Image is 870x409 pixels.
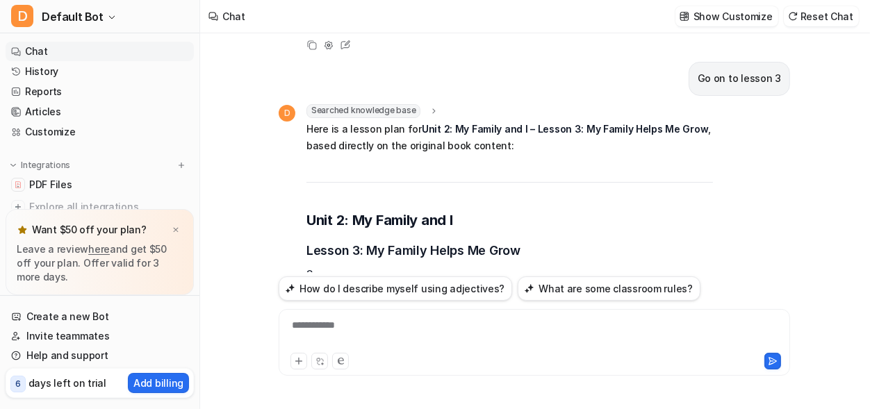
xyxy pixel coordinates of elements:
p: Want $50 off your plan? [32,223,147,237]
p: Here is a lesson plan for , based directly on the original book content: [306,121,713,154]
img: x [172,226,180,235]
h2: Unit 2: My Family and I [306,210,713,230]
a: here [88,243,110,255]
a: Articles [6,102,194,122]
img: PDF Files [14,181,22,189]
a: PDF FilesPDF Files [6,175,194,194]
p: Integrations [21,160,70,171]
img: customize [680,11,689,22]
p: days left on trial [28,376,106,390]
a: History [6,62,194,81]
p: Go on to lesson 3 [698,70,781,87]
img: star [17,224,28,235]
p: Show Customize [693,9,773,24]
h3: Lesson 3: My Family Helps Me Grow [306,241,713,260]
button: Reset Chat [784,6,859,26]
span: PDF Files [29,178,72,192]
button: Add billing [128,373,189,393]
a: Invite teammates [6,326,194,346]
img: expand menu [8,160,18,170]
a: Help and support [6,346,194,365]
div: Chat [222,9,245,24]
button: Show Customize [675,6,778,26]
a: Create a new Bot [6,307,194,326]
a: Reports [6,82,194,101]
img: menu_add.svg [177,160,186,170]
strong: Unit 2: My Family and I – Lesson 3: My Family Helps Me Grow [422,123,708,135]
button: What are some classroom rules? [518,276,700,301]
p: Add billing [133,376,183,390]
a: Chat [6,42,194,61]
img: explore all integrations [11,200,25,214]
span: D [11,5,33,27]
p: Leave a review and get $50 off your plan. Offer valid for 3 more days. [17,242,183,284]
img: reset [788,11,798,22]
span: Explore all integrations [29,196,188,218]
span: Default Bot [42,7,104,26]
button: How do I describe myself using adjectives? [279,276,512,301]
button: Integrations [6,158,74,172]
span: D [279,105,295,122]
a: Explore all integrations [6,197,194,217]
p: 6 [15,378,21,390]
a: See source pages [306,268,392,280]
span: Searched knowledge base [306,104,420,118]
a: Customize [6,122,194,142]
